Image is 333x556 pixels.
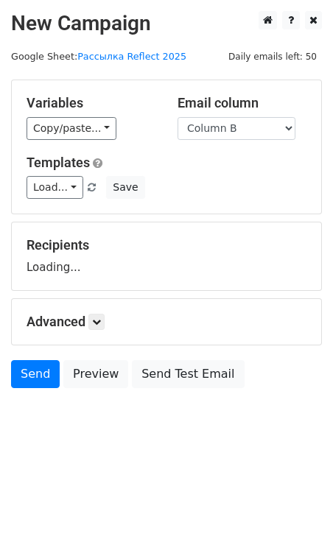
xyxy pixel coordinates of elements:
span: Daily emails left: 50 [223,49,322,65]
h5: Variables [27,95,155,111]
h5: Advanced [27,314,306,330]
a: Send Test Email [132,360,244,388]
h2: New Campaign [11,11,322,36]
h5: Recipients [27,237,306,253]
a: Daily emails left: 50 [223,51,322,62]
small: Google Sheet: [11,51,186,62]
a: Copy/paste... [27,117,116,140]
a: Send [11,360,60,388]
button: Save [106,176,144,199]
a: Рассылка Reflect 2025 [77,51,186,62]
div: Loading... [27,237,306,275]
h5: Email column [178,95,306,111]
a: Templates [27,155,90,170]
a: Load... [27,176,83,199]
a: Preview [63,360,128,388]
